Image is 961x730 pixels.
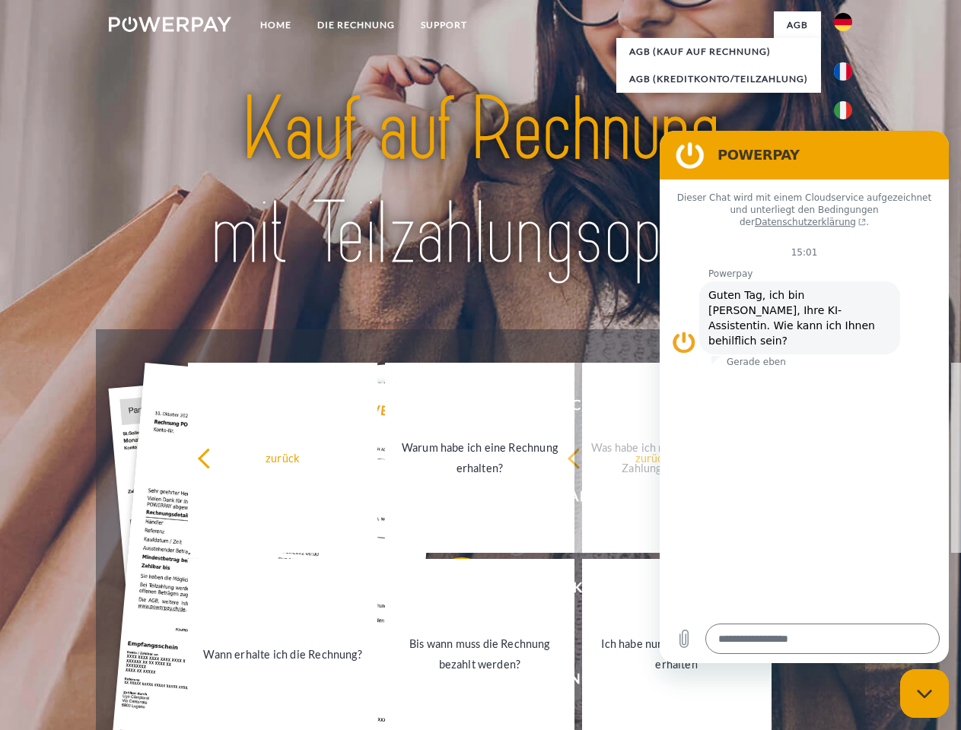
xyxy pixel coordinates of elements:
[616,65,821,93] a: AGB (Kreditkonto/Teilzahlung)
[616,38,821,65] a: AGB (Kauf auf Rechnung)
[197,643,368,664] div: Wann erhalte ich die Rechnung?
[567,447,738,468] div: zurück
[591,633,762,674] div: Ich habe nur eine Teillieferung erhalten
[304,11,408,39] a: DIE RECHNUNG
[834,101,852,119] img: it
[900,669,949,718] iframe: Schaltfläche zum Öffnen des Messaging-Fensters; Konversation läuft
[774,11,821,39] a: agb
[145,73,816,291] img: title-powerpay_de.svg
[834,13,852,31] img: de
[394,633,565,674] div: Bis wann muss die Rechnung bezahlt werden?
[394,437,565,478] div: Warum habe ich eine Rechnung erhalten?
[834,62,852,81] img: fr
[408,11,480,39] a: SUPPORT
[247,11,304,39] a: Home
[197,447,368,468] div: zurück
[660,131,949,663] iframe: Messaging-Fenster
[109,17,231,32] img: logo-powerpay-white.svg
